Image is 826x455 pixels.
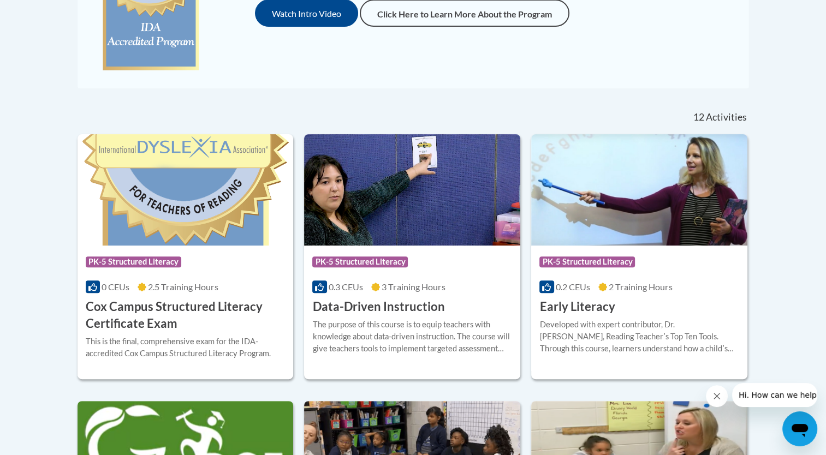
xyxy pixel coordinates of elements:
[7,8,88,16] span: Hi. How can we help?
[539,256,635,267] span: PK-5 Structured Literacy
[732,383,817,407] iframe: Message from company
[382,282,445,292] span: 3 Training Hours
[706,111,747,123] span: Activities
[693,111,704,123] span: 12
[102,282,129,292] span: 0 CEUs
[556,282,590,292] span: 0.2 CEUs
[706,385,728,407] iframe: Close message
[86,256,181,267] span: PK-5 Structured Literacy
[312,319,512,355] div: The purpose of this course is to equip teachers with knowledge about data-driven instruction. The...
[78,134,294,246] img: Course Logo
[304,134,520,379] a: Course LogoPK-5 Structured Literacy0.3 CEUs3 Training Hours Data-Driven InstructionThe purpose of...
[78,134,294,379] a: Course LogoPK-5 Structured Literacy0 CEUs2.5 Training Hours Cox Campus Structured Literacy Certif...
[304,134,520,246] img: Course Logo
[531,134,747,246] img: Course Logo
[312,298,444,315] h3: Data-Driven Instruction
[531,134,747,379] a: Course LogoPK-5 Structured Literacy0.2 CEUs2 Training Hours Early LiteracyDeveloped with expert c...
[539,298,615,315] h3: Early Literacy
[148,282,218,292] span: 2.5 Training Hours
[86,298,286,332] h3: Cox Campus Structured Literacy Certificate Exam
[539,319,739,355] div: Developed with expert contributor, Dr. [PERSON_NAME], Reading Teacherʹs Top Ten Tools. Through th...
[312,256,408,267] span: PK-5 Structured Literacy
[782,411,817,446] iframe: Button to launch messaging window
[609,282,673,292] span: 2 Training Hours
[86,336,286,360] div: This is the final, comprehensive exam for the IDA-accredited Cox Campus Structured Literacy Program.
[329,282,363,292] span: 0.3 CEUs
